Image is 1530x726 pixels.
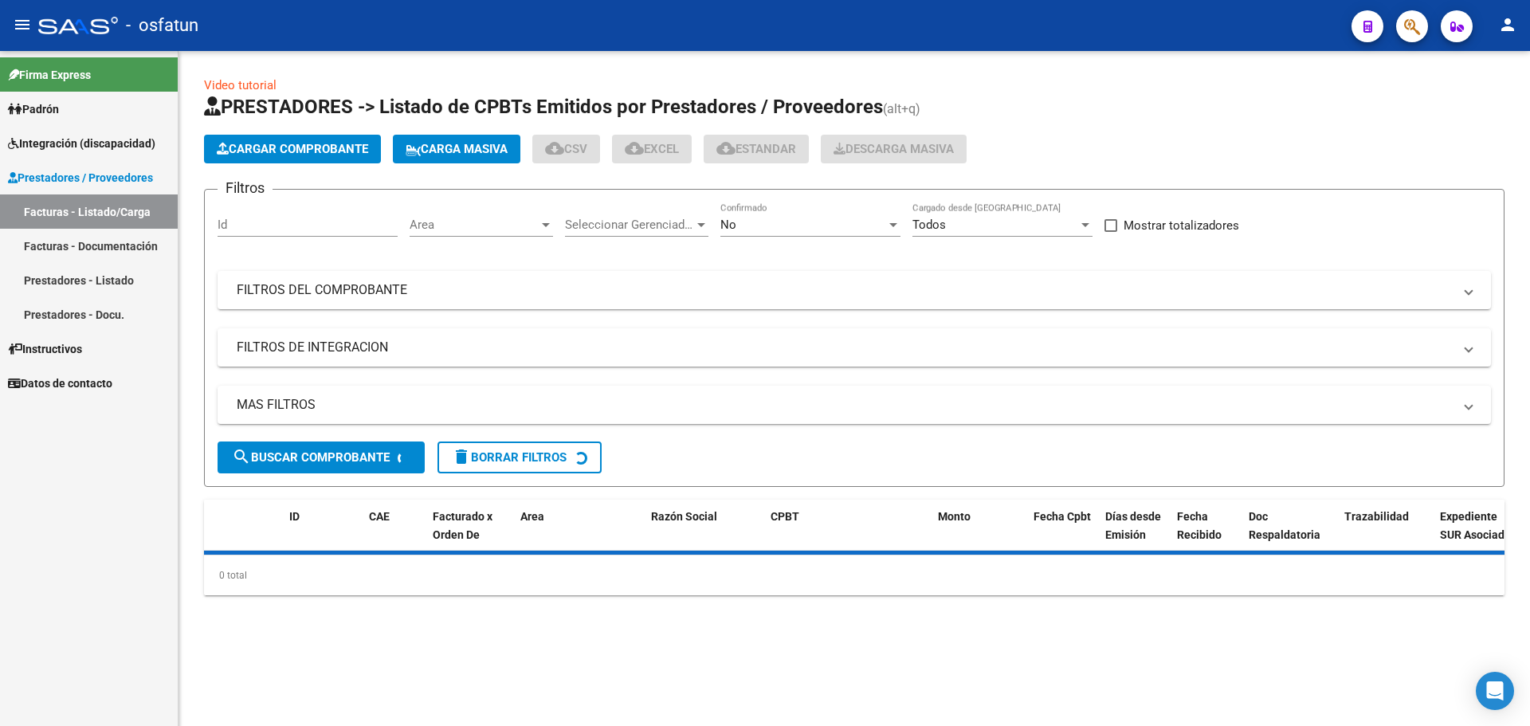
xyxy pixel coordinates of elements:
button: Buscar Comprobante [218,441,425,473]
span: Fecha Cpbt [1034,510,1091,523]
datatable-header-cell: Monto [932,500,1027,570]
span: (alt+q) [883,101,920,116]
button: Borrar Filtros [437,441,602,473]
span: Buscar Comprobante [232,450,390,465]
span: Doc Respaldatoria [1249,510,1320,541]
span: Prestadores / Proveedores [8,169,153,186]
span: No [720,218,736,232]
mat-icon: search [232,447,251,466]
span: Trazabilidad [1344,510,1409,523]
mat-expansion-panel-header: FILTROS DE INTEGRACION [218,328,1491,367]
datatable-header-cell: Doc Respaldatoria [1242,500,1338,570]
span: Integración (discapacidad) [8,135,155,152]
span: PRESTADORES -> Listado de CPBTs Emitidos por Prestadores / Proveedores [204,96,883,118]
button: Cargar Comprobante [204,135,381,163]
span: Area [410,218,539,232]
span: Datos de contacto [8,375,112,392]
mat-icon: menu [13,15,32,34]
datatable-header-cell: CAE [363,500,426,570]
span: CPBT [771,510,799,523]
span: Instructivos [8,340,82,358]
datatable-header-cell: Fecha Recibido [1171,500,1242,570]
span: Seleccionar Gerenciador [565,218,694,232]
span: Monto [938,510,971,523]
span: Fecha Recibido [1177,510,1222,541]
span: Descarga Masiva [834,142,954,156]
mat-panel-title: MAS FILTROS [237,396,1453,414]
app-download-masive: Descarga masiva de comprobantes (adjuntos) [821,135,967,163]
mat-panel-title: FILTROS DE INTEGRACION [237,339,1453,356]
span: Carga Masiva [406,142,508,156]
span: EXCEL [625,142,679,156]
a: Video tutorial [204,78,277,92]
span: Razón Social [651,510,717,523]
mat-expansion-panel-header: MAS FILTROS [218,386,1491,424]
button: Descarga Masiva [821,135,967,163]
span: Expediente SUR Asociado [1440,510,1511,541]
span: ID [289,510,300,523]
span: Area [520,510,544,523]
span: CSV [545,142,587,156]
span: Todos [912,218,946,232]
div: Open Intercom Messenger [1476,672,1514,710]
mat-icon: delete [452,447,471,466]
mat-icon: person [1498,15,1517,34]
datatable-header-cell: Area [514,500,622,570]
span: Facturado x Orden De [433,510,492,541]
button: Estandar [704,135,809,163]
div: 0 total [204,555,1504,595]
span: Días desde Emisión [1105,510,1161,541]
span: - osfatun [126,8,198,43]
mat-icon: cloud_download [716,139,736,158]
h3: Filtros [218,177,273,199]
datatable-header-cell: Expediente SUR Asociado [1434,500,1521,570]
datatable-header-cell: ID [283,500,363,570]
mat-icon: cloud_download [625,139,644,158]
mat-expansion-panel-header: FILTROS DEL COMPROBANTE [218,271,1491,309]
span: Estandar [716,142,796,156]
datatable-header-cell: Días desde Emisión [1099,500,1171,570]
button: CSV [532,135,600,163]
datatable-header-cell: Facturado x Orden De [426,500,514,570]
span: Cargar Comprobante [217,142,368,156]
datatable-header-cell: Trazabilidad [1338,500,1434,570]
mat-panel-title: FILTROS DEL COMPROBANTE [237,281,1453,299]
span: Padrón [8,100,59,118]
datatable-header-cell: Fecha Cpbt [1027,500,1099,570]
span: Firma Express [8,66,91,84]
button: Carga Masiva [393,135,520,163]
datatable-header-cell: Razón Social [645,500,764,570]
datatable-header-cell: CPBT [764,500,932,570]
mat-icon: cloud_download [545,139,564,158]
button: EXCEL [612,135,692,163]
span: CAE [369,510,390,523]
span: Mostrar totalizadores [1124,216,1239,235]
span: Borrar Filtros [452,450,567,465]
